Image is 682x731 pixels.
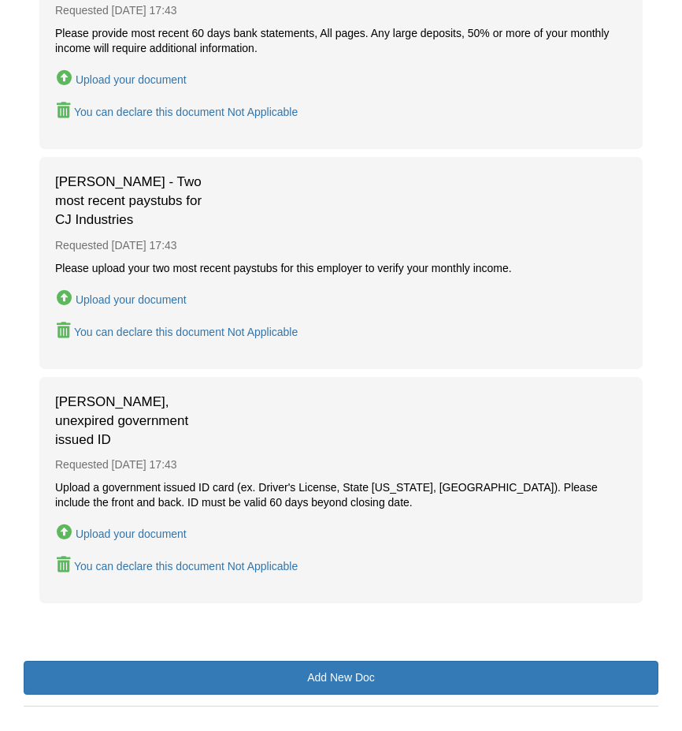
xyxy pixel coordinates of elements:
[74,106,298,118] div: You can declare this document Not Applicable
[55,480,627,510] div: Upload a government issued ID card (ex. Driver's License, State [US_STATE], [GEOGRAPHIC_DATA]). P...
[76,73,187,86] div: Upload your document
[55,521,188,544] button: Upload Sarah Newman - Valid, unexpired government issued ID
[24,661,658,695] a: Add New Doc
[55,67,188,90] button: Upload Sarah Newman - Most recent 60 days account statements, All pages, showing enough funds to ...
[74,326,298,338] div: You can declare this document Not Applicable
[55,321,299,342] button: Declare Sarah Newman - Two most recent paystubs for CJ Industries not applicable
[74,560,298,572] div: You can declare this document Not Applicable
[76,293,187,306] div: Upload your document
[55,230,627,261] div: Requested [DATE] 17:43
[55,555,299,576] button: Declare Sarah Newman - Valid, unexpired government issued ID not applicable
[76,528,187,540] div: Upload your document
[55,393,213,450] span: [PERSON_NAME], unexpired government issued ID
[55,261,627,276] div: Please upload your two most recent paystubs for this employer to verify your monthly income.
[55,173,213,230] span: [PERSON_NAME] - Two most recent paystubs for CJ Industries
[55,287,188,310] button: Upload Sarah Newman - Two most recent paystubs for CJ Industries
[55,26,627,56] div: Please provide most recent 60 days bank statements, All pages. Any large deposits, 50% or more of...
[55,101,299,122] button: Declare Sarah Newman - Most recent 60 days account statements, All pages, showing enough funds to...
[55,449,627,480] div: Requested [DATE] 17:43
